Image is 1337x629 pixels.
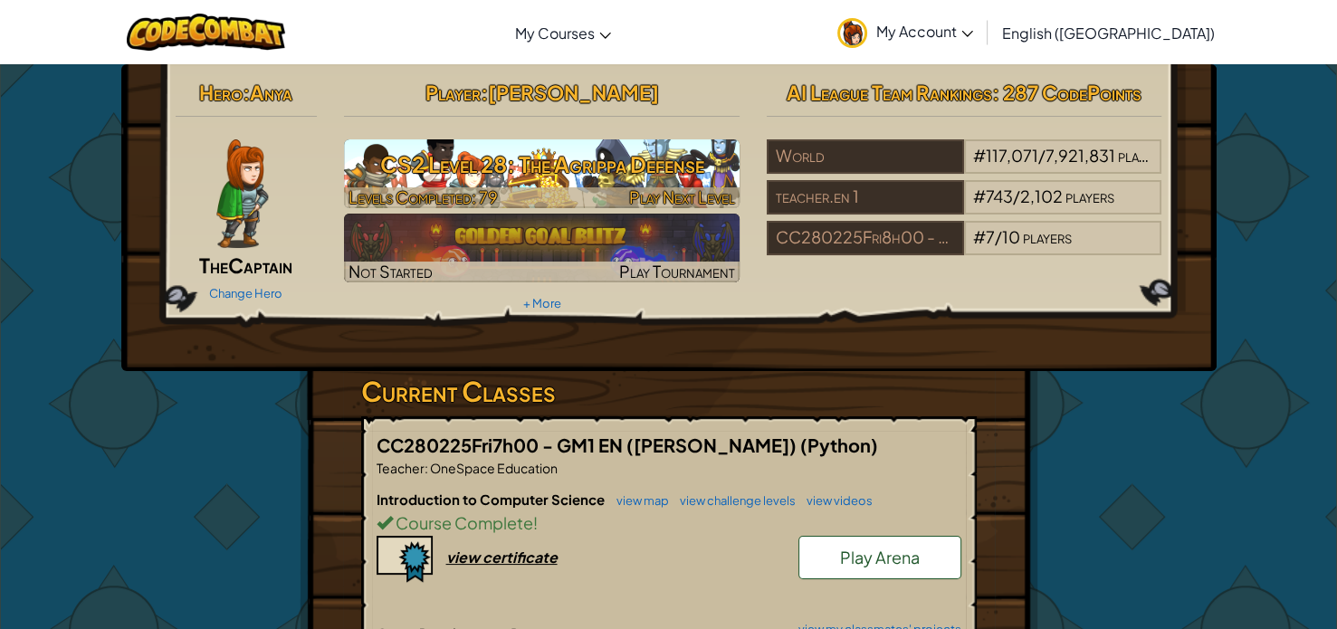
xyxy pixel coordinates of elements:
a: English ([GEOGRAPHIC_DATA]) [993,8,1224,57]
img: Golden Goal [344,214,740,282]
img: captain-pose.png [216,139,268,248]
a: World#117,071/7,921,831players [767,157,1162,177]
span: Not Started [349,261,433,281]
a: view certificate [377,548,558,567]
span: players [1065,186,1114,206]
span: ! [533,512,538,533]
span: 7,921,831 [1046,145,1115,166]
div: CC280225Fri8h00 - GM1 EN ([PERSON_NAME]) [767,221,964,255]
span: AI League Team Rankings [787,80,992,105]
a: My Account [828,4,982,61]
span: [PERSON_NAME] [487,80,658,105]
a: CC280225Fri8h00 - GM1 EN ([PERSON_NAME])#7/10players [767,238,1162,259]
a: Change Hero [209,286,282,300]
a: view map [607,493,669,508]
span: 743 [986,186,1013,206]
h3: CS2 Level 28: The Agrippa Defense [344,144,740,185]
span: Introduction to Computer Science [377,491,607,508]
span: players [1118,145,1167,166]
span: / [1013,186,1020,206]
img: CodeCombat logo [127,14,285,51]
span: : 287 CodePoints [992,80,1141,105]
a: My Courses [506,8,620,57]
span: Levels Completed: 79 [349,186,498,207]
span: Hero [199,80,243,105]
span: : [243,80,250,105]
span: / [995,226,1002,247]
a: view videos [797,493,873,508]
span: English ([GEOGRAPHIC_DATA]) [1002,24,1215,43]
span: # [973,226,986,247]
div: view certificate [446,548,558,567]
span: Course Complete [393,512,533,533]
span: players [1023,226,1072,247]
img: CS2 Level 28: The Agrippa Defense [344,139,740,208]
span: # [973,186,986,206]
h3: Current Classes [361,371,977,412]
span: # [973,145,986,166]
a: teacher.en 1#743/2,102players [767,197,1162,218]
a: Play Next Level [344,139,740,208]
a: Not StartedPlay Tournament [344,214,740,282]
span: 2,102 [1020,186,1063,206]
span: Play Arena [840,547,920,567]
span: 117,071 [986,145,1038,166]
span: CC280225Fri7h00 - GM1 EN ([PERSON_NAME]) [377,434,800,456]
div: teacher.en 1 [767,180,964,214]
span: Player [425,80,480,105]
span: Captain [228,253,292,278]
span: Play Next Level [629,186,735,207]
span: : [425,460,428,476]
span: OneSpace Education [428,460,558,476]
span: (Python) [800,434,878,456]
span: My Courses [515,24,595,43]
span: My Account [876,22,973,41]
span: : [480,80,487,105]
span: The [199,253,228,278]
span: Play Tournament [619,261,735,281]
a: view challenge levels [671,493,796,508]
a: + More [522,296,560,310]
img: certificate-icon.png [377,536,433,583]
span: 10 [1002,226,1020,247]
span: / [1038,145,1046,166]
img: avatar [837,18,867,48]
span: Anya [250,80,292,105]
div: World [767,139,964,174]
span: Teacher [377,460,425,476]
span: 7 [986,226,995,247]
